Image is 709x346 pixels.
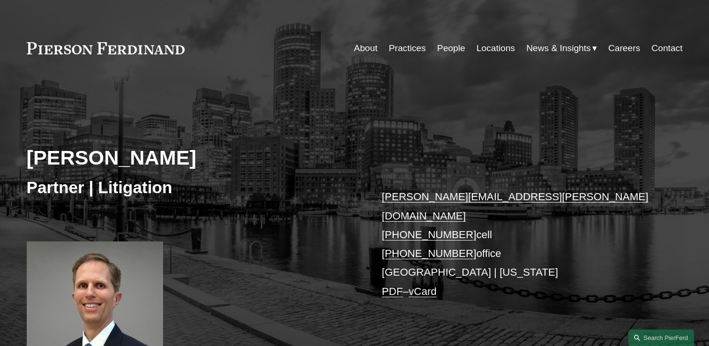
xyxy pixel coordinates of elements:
[608,39,640,57] a: Careers
[382,191,649,221] a: [PERSON_NAME][EMAIL_ADDRESS][PERSON_NAME][DOMAIN_NAME]
[628,330,694,346] a: Search this site
[382,229,477,241] a: [PHONE_NUMBER]
[389,39,426,57] a: Practices
[354,39,377,57] a: About
[526,40,591,57] span: News & Insights
[382,188,655,301] p: cell office [GEOGRAPHIC_DATA] | [US_STATE] –
[651,39,682,57] a: Contact
[27,145,355,170] h2: [PERSON_NAME]
[382,286,403,297] a: PDF
[409,286,437,297] a: vCard
[526,39,597,57] a: folder dropdown
[477,39,515,57] a: Locations
[382,248,477,259] a: [PHONE_NUMBER]
[27,177,355,198] h3: Partner | Litigation
[437,39,465,57] a: People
